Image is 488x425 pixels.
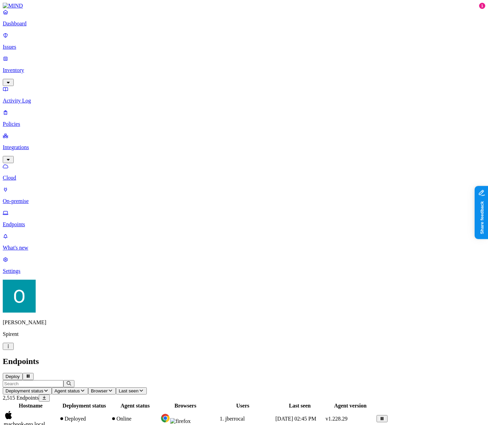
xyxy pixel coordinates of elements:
[325,416,347,422] span: v1.228.29
[3,233,485,251] a: What's new
[3,395,39,401] span: 2,515 Endpoints
[212,403,274,409] div: Users
[3,268,485,274] p: Settings
[3,32,485,50] a: Issues
[3,44,485,50] p: Issues
[3,210,485,228] a: Endpoints
[3,186,485,204] a: On-premise
[3,198,485,204] p: On-premise
[59,403,110,409] div: Deployment status
[3,9,485,27] a: Dashboard
[111,416,159,422] div: Online
[160,403,210,409] div: Browsers
[275,403,324,409] div: Last seen
[4,410,13,420] img: macos
[170,418,191,424] img: firefox
[3,175,485,181] p: Cloud
[3,144,485,150] p: Integrations
[3,21,485,27] p: Dashboard
[111,403,159,409] div: Agent status
[3,109,485,127] a: Policies
[3,67,485,73] p: Inventory
[160,413,170,423] img: chrome
[3,319,485,326] p: [PERSON_NAME]
[3,380,63,387] input: Search
[3,357,485,366] h2: Endpoints
[3,86,485,104] a: Activity Log
[4,403,58,409] div: Hostname
[55,388,80,393] span: Agent status
[3,56,485,85] a: Inventory
[3,133,485,162] a: Integrations
[119,388,139,393] span: Last seen
[3,3,23,9] img: MIND
[3,331,485,337] p: Spirent
[3,373,23,380] button: Deploy
[3,163,485,181] a: Cloud
[3,121,485,127] p: Policies
[64,416,86,422] span: Deployed
[3,98,485,104] p: Activity Log
[3,280,36,313] img: Ofir Englard
[275,416,316,422] span: [DATE] 02:45 PM
[3,3,485,9] a: MIND
[3,256,485,274] a: Settings
[91,388,108,393] span: Browser
[3,245,485,251] p: What's new
[5,388,43,393] span: Deployment status
[3,221,485,228] p: Endpoints
[225,416,245,422] span: jberrocal
[325,403,375,409] div: Agent version
[479,3,485,9] div: 1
